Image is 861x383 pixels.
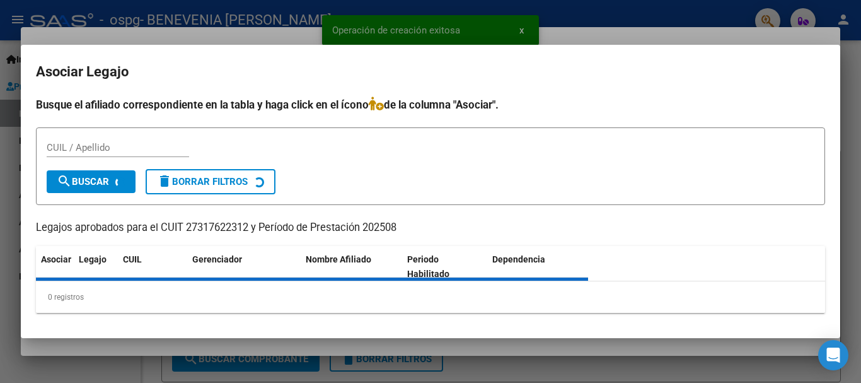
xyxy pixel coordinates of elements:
datatable-header-cell: CUIL [118,246,187,288]
datatable-header-cell: Dependencia [487,246,589,288]
span: Gerenciador [192,254,242,264]
span: Legajo [79,254,107,264]
mat-icon: search [57,174,72,189]
span: Asociar [41,254,71,264]
span: Buscar [57,176,109,187]
mat-icon: delete [157,174,172,189]
button: Buscar [47,170,136,193]
h2: Asociar Legajo [36,60,825,84]
div: 0 registros [36,281,825,313]
span: Nombre Afiliado [306,254,371,264]
div: Open Intercom Messenger [818,340,848,370]
span: Borrar Filtros [157,176,248,187]
span: CUIL [123,254,142,264]
span: Dependencia [492,254,545,264]
h4: Busque el afiliado correspondiente en la tabla y haga click en el ícono de la columna "Asociar". [36,97,825,113]
datatable-header-cell: Nombre Afiliado [301,246,402,288]
datatable-header-cell: Periodo Habilitado [402,246,487,288]
button: Borrar Filtros [146,169,275,194]
datatable-header-cell: Legajo [74,246,118,288]
p: Legajos aprobados para el CUIT 27317622312 y Período de Prestación 202508 [36,220,825,236]
span: Periodo Habilitado [407,254,449,279]
datatable-header-cell: Gerenciador [187,246,301,288]
datatable-header-cell: Asociar [36,246,74,288]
